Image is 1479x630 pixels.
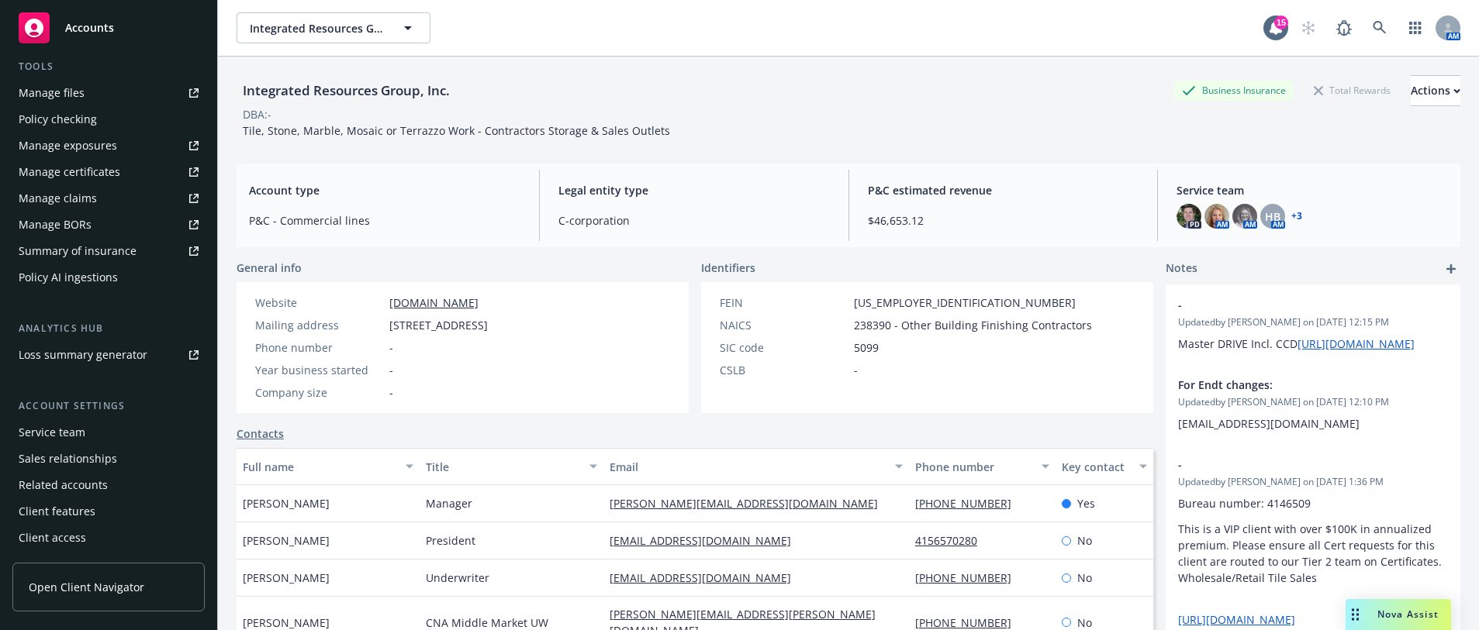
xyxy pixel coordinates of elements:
span: For Endt changes: [1178,377,1408,393]
a: Contacts [237,425,284,442]
img: photo [1204,204,1229,229]
button: Title [420,448,603,485]
div: Integrated Resources Group, Inc. [237,81,456,101]
p: Bureau number: 4146509 [1178,495,1448,511]
div: Mailing address [255,317,383,333]
span: Underwriter [426,570,489,586]
div: Client access [19,525,86,550]
a: +3 [1291,212,1302,221]
div: Summary of insurance [19,239,136,263]
div: Policy AI ingestions [19,265,118,290]
a: add [1442,260,1460,278]
span: Legal entity type [558,182,830,198]
div: Company size [255,384,383,401]
span: 238390 - Other Building Finishing Contractors [854,317,1092,333]
button: Integrated Resources Group, Inc. [237,12,430,43]
button: Nova Assist [1346,599,1451,630]
span: Updated by [PERSON_NAME] on [DATE] 12:10 PM [1178,395,1448,409]
a: [URL][DOMAIN_NAME] [1178,612,1295,627]
div: Title [426,459,579,475]
div: Loss summary generator [19,343,147,367]
span: Updated by [PERSON_NAME] on [DATE] 12:15 PM [1178,315,1448,329]
a: Sales relationships [12,446,205,471]
a: Manage exposures [12,133,205,158]
a: [EMAIL_ADDRESS][DOMAIN_NAME] [610,570,803,585]
span: - [389,362,393,378]
div: Service team [19,420,85,445]
div: Related accounts [19,473,108,497]
a: Policy checking [12,107,205,132]
a: Manage BORs [12,212,205,237]
a: Search [1364,12,1395,43]
a: 4156570280 [915,533,990,548]
a: Client access [12,525,205,550]
span: Tile, Stone, Marble, Mosaic or Terrazzo Work - Contractors Storage & Sales Outlets [243,123,670,138]
a: [PHONE_NUMBER] [915,570,1024,585]
span: - [1178,456,1408,473]
div: DBA: - [243,106,271,122]
button: Key contact [1056,448,1153,485]
span: Service team [1177,182,1448,198]
span: C-corporation [558,212,830,229]
div: FEIN [720,294,848,311]
a: Manage claims [12,186,205,211]
div: Manage exposures [19,133,117,158]
div: Year business started [255,362,383,378]
a: Switch app [1400,12,1431,43]
img: photo [1232,204,1257,229]
a: Service team [12,420,205,445]
div: Manage claims [19,186,97,211]
a: Related accounts [12,473,205,497]
div: Phone number [915,459,1032,475]
div: Phone number [255,339,383,356]
span: [US_EMPLOYER_IDENTIFICATION_NUMBER] [854,294,1076,311]
span: [EMAIL_ADDRESS][DOMAIN_NAME] [1178,416,1360,431]
span: HB [1265,208,1280,225]
div: Business Insurance [1174,81,1294,100]
span: - [389,384,393,401]
div: Key contact [1062,459,1130,475]
div: NAICS [720,317,848,333]
div: Manage files [19,81,85,105]
span: Integrated Resources Group, Inc. [250,20,384,36]
span: [PERSON_NAME] [243,532,330,549]
span: Account type [249,182,520,198]
a: [PHONE_NUMBER] [915,496,1024,511]
div: Account settings [12,398,205,414]
span: No [1077,570,1092,586]
p: This is a VIP client with over $100K in annualized premium. Please ensure all Cert requests for t... [1178,521,1448,586]
span: Manager [426,495,472,511]
span: P&C - Commercial lines [249,212,520,229]
span: Identifiers [701,260,755,276]
div: Drag to move [1346,599,1365,630]
span: 5099 [854,339,879,356]
span: - [389,339,393,356]
div: Policy checking [19,107,97,132]
a: Report a Bug [1329,12,1360,43]
span: Notes [1166,260,1197,278]
div: Tools [12,59,205,74]
span: General info [237,260,302,276]
div: SIC code [720,339,848,356]
span: - [1178,297,1408,313]
div: Actions [1411,76,1460,105]
div: Manage certificates [19,160,120,184]
span: Open Client Navigator [29,579,144,595]
div: Analytics hub [12,321,205,336]
p: Master DRIVE Incl. CCD [1178,336,1448,352]
button: Email [603,448,909,485]
a: Start snowing [1293,12,1324,43]
span: No [1077,532,1092,549]
span: - [854,362,858,378]
div: CSLB [720,362,848,378]
div: -Updatedby [PERSON_NAME] on [DATE] 12:15 PMMaster DRIVE Incl. CCD[URL][DOMAIN_NAME] [1166,284,1460,364]
a: Policy AI ingestions [12,265,205,290]
div: Website [255,294,383,311]
a: [PERSON_NAME][EMAIL_ADDRESS][DOMAIN_NAME] [610,496,890,511]
img: photo [1177,204,1201,229]
span: P&C estimated revenue [868,182,1139,198]
div: 15 [1274,15,1288,29]
div: Client features [19,499,95,524]
div: Full name [243,459,396,475]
